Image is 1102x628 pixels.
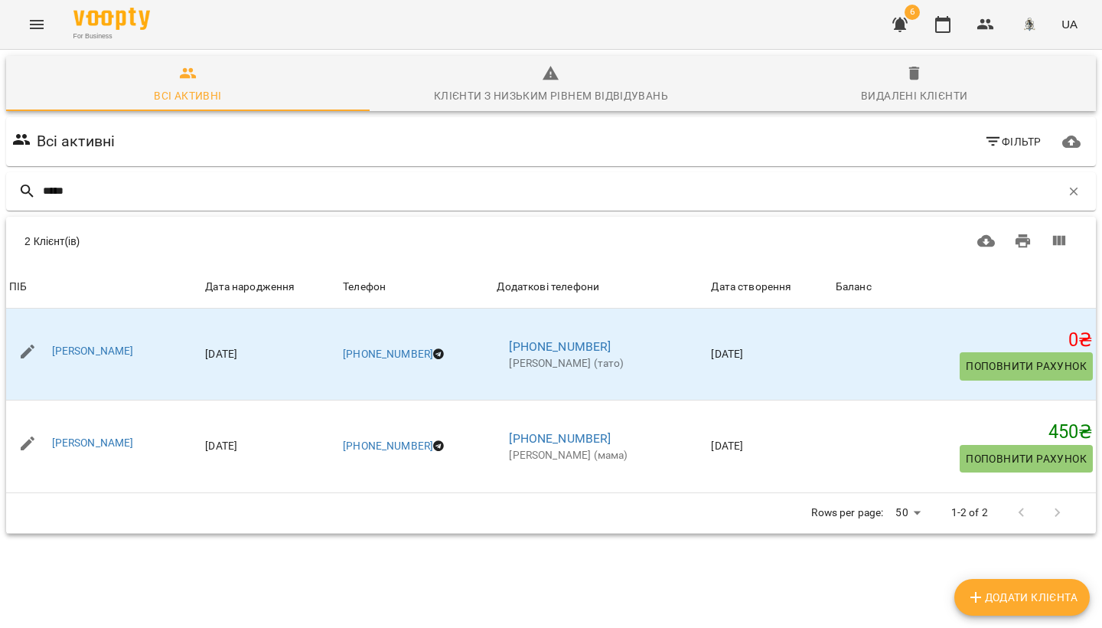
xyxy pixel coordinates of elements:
button: Menu [18,6,55,43]
div: Додаткові телефони [497,278,599,296]
h6: Всі активні [37,129,116,153]
button: Фільтр [978,128,1048,155]
div: Sort [9,278,27,296]
div: Видалені клієнти [861,87,967,105]
td: [DATE] [708,309,832,401]
a: [PHONE_NUMBER] [509,431,611,446]
p: [PERSON_NAME] (тато) [509,356,693,371]
span: Дата створення [711,278,829,296]
button: Завантажити CSV [968,223,1005,260]
div: Sort [205,278,295,296]
span: Баланс [836,278,1093,296]
a: [PHONE_NUMBER] [509,339,611,354]
div: Телефон [343,278,386,296]
img: 8c829e5ebed639b137191ac75f1a07db.png [1019,14,1040,35]
button: UA [1055,10,1084,38]
a: [PERSON_NAME] [52,437,134,449]
p: [PERSON_NAME] (мама) [509,448,693,463]
h5: 0 ₴ [836,329,1093,352]
div: Sort [836,278,872,296]
img: Voopty Logo [73,8,150,30]
h5: 450 ₴ [836,420,1093,444]
p: 1-2 of 2 [951,505,988,521]
div: Table Toolbar [6,217,1096,266]
div: Дата створення [711,278,791,296]
a: [PHONE_NUMBER] [343,440,433,452]
span: UA [1061,16,1078,32]
span: Поповнити рахунок [966,357,1087,375]
button: Вигляд колонок [1041,223,1078,260]
div: Sort [497,278,599,296]
div: 50 [889,502,926,524]
span: Додати клієнта [967,588,1078,607]
span: Фільтр [984,132,1042,151]
button: Поповнити рахунок [960,445,1093,473]
span: ПІБ [9,278,199,296]
td: [DATE] [202,401,340,492]
span: For Business [73,31,150,41]
button: Додати клієнта [954,579,1090,616]
div: ПІБ [9,278,27,296]
button: Поповнити рахунок [960,352,1093,380]
span: Додаткові телефони [497,278,705,296]
span: Поповнити рахунок [966,450,1087,468]
p: Rows per page: [811,505,883,521]
a: [PHONE_NUMBER] [343,348,433,360]
div: Баланс [836,278,872,296]
div: Дата народження [205,278,295,296]
span: 6 [905,5,920,20]
span: Телефон [343,278,491,296]
div: Sort [711,278,791,296]
button: Друк [1005,223,1042,260]
div: Клієнти з низьким рівнем відвідувань [434,87,668,105]
td: [DATE] [708,401,832,492]
div: Sort [343,278,386,296]
td: [DATE] [202,309,340,401]
a: [PERSON_NAME] [52,345,134,357]
div: Всі активні [154,87,221,105]
div: 2 Клієнт(ів) [24,234,524,249]
span: Дата народження [205,278,337,296]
